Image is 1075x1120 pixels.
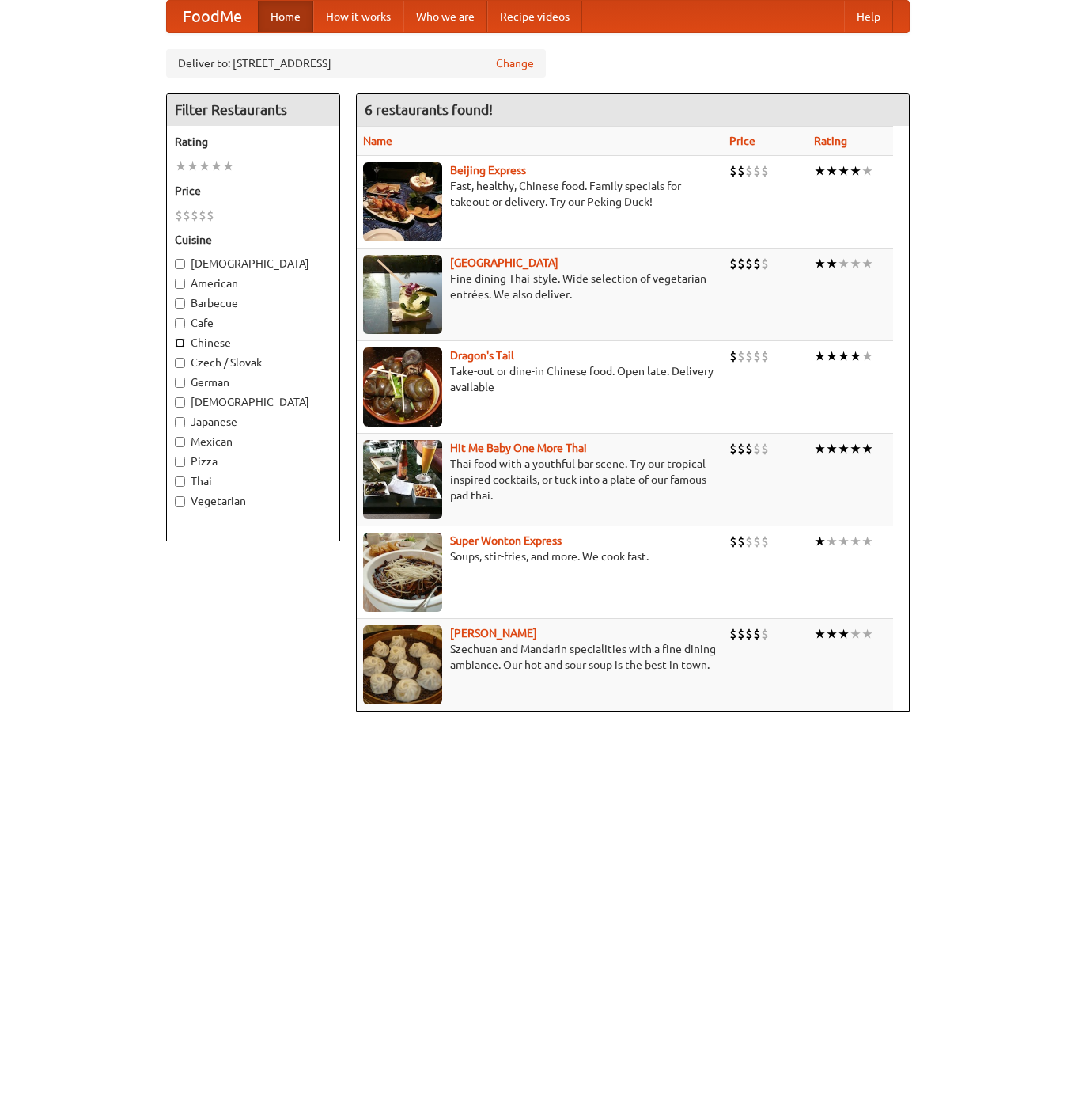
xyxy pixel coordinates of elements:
a: Help [844,1,893,32]
li: ★ [826,347,838,365]
label: Czech / Slovak [175,355,331,370]
a: Dragon's Tail [450,349,514,362]
li: $ [761,625,769,643]
label: American [175,275,331,291]
div: Deliver to: [STREET_ADDRESS] [166,49,546,78]
a: Name [363,135,392,147]
p: Fine dining Thai-style. Wide selection of vegetarian entrées. We also deliver. [363,271,717,302]
label: Barbecue [175,295,331,311]
p: Szechuan and Mandarin specialities with a fine dining ambiance. Our hot and sour soup is the best... [363,641,717,673]
img: satay.jpg [363,255,442,334]
li: ★ [861,255,873,272]
p: Thai food with a youthful bar scene. Try our tropical inspired cocktails, or tuck into a plate of... [363,456,717,503]
li: $ [745,255,753,272]
img: babythai.jpg [363,440,442,519]
li: $ [753,533,761,550]
li: $ [761,533,769,550]
li: $ [761,347,769,365]
li: ★ [826,533,838,550]
li: $ [745,347,753,365]
a: Home [258,1,313,32]
li: ★ [210,158,222,175]
li: ★ [838,440,850,457]
img: beijing.jpg [363,162,442,241]
li: $ [199,207,206,224]
input: Chinese [175,338,185,348]
li: ★ [814,440,826,457]
input: Pizza [175,457,185,467]
li: ★ [850,625,861,643]
p: Soups, stir-fries, and more. We cook fast. [363,549,717,564]
li: $ [737,533,745,550]
li: ★ [826,625,838,643]
li: $ [729,533,737,550]
li: $ [729,255,737,272]
li: ★ [175,158,187,175]
li: ★ [826,440,838,457]
a: FoodMe [167,1,258,32]
li: ★ [861,347,873,365]
a: Price [729,135,755,147]
li: ★ [814,347,826,365]
a: Rating [814,135,847,147]
a: Super Wonton Express [450,534,562,547]
input: Czech / Slovak [175,358,185,368]
a: How it works [313,1,403,32]
li: $ [753,440,761,457]
label: German [175,374,331,390]
input: Cafe [175,318,185,328]
a: Change [496,55,534,71]
li: $ [753,255,761,272]
label: [DEMOGRAPHIC_DATA] [175,256,331,271]
label: Vegetarian [175,493,331,509]
a: [GEOGRAPHIC_DATA] [450,256,558,269]
li: ★ [850,533,861,550]
li: $ [745,625,753,643]
ng-pluralize: 6 restaurants found! [365,102,493,117]
input: Vegetarian [175,496,185,507]
li: $ [729,625,737,643]
img: shandong.jpg [363,625,442,704]
li: $ [753,162,761,180]
li: ★ [814,533,826,550]
label: Japanese [175,414,331,430]
li: ★ [850,440,861,457]
li: $ [737,625,745,643]
label: [DEMOGRAPHIC_DATA] [175,394,331,410]
li: ★ [850,162,861,180]
li: ★ [838,533,850,550]
li: $ [737,255,745,272]
li: $ [206,207,214,224]
li: $ [737,440,745,457]
h4: Filter Restaurants [167,94,339,126]
li: ★ [222,158,234,175]
a: Recipe videos [487,1,582,32]
input: German [175,378,185,388]
input: [DEMOGRAPHIC_DATA] [175,397,185,408]
li: $ [183,207,191,224]
h5: Cuisine [175,232,331,248]
li: ★ [838,255,850,272]
li: ★ [826,255,838,272]
li: $ [729,347,737,365]
li: $ [753,347,761,365]
li: $ [761,162,769,180]
label: Cafe [175,315,331,331]
li: $ [737,162,745,180]
img: dragon.jpg [363,347,442,427]
input: Thai [175,476,185,487]
a: Beijing Express [450,164,526,177]
li: $ [175,207,183,224]
p: Take-out or dine-in Chinese food. Open late. Delivery available [363,363,717,395]
label: Thai [175,473,331,489]
li: $ [737,347,745,365]
li: ★ [861,625,873,643]
li: ★ [850,255,861,272]
p: Fast, healthy, Chinese food. Family specials for takeout or delivery. Try our Peking Duck! [363,178,717,210]
li: ★ [814,162,826,180]
li: ★ [199,158,210,175]
li: ★ [861,162,873,180]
